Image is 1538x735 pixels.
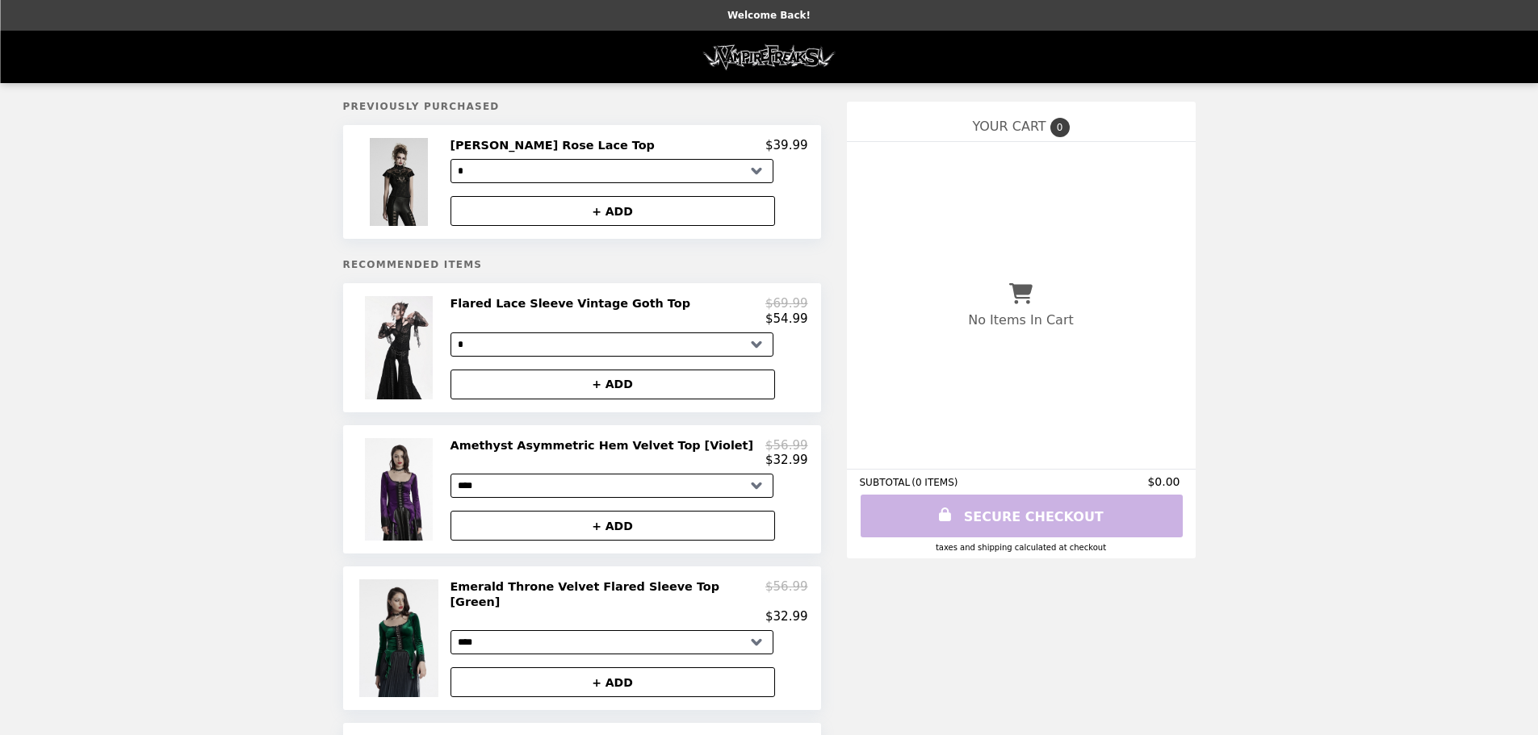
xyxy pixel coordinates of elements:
[451,438,761,453] h2: Amethyst Asymmetric Hem Velvet Top [Violet]
[727,10,811,21] p: Welcome Back!
[451,332,773,357] select: Select a product variant
[359,579,442,697] img: Emerald Throne Velvet Flared Sleeve Top [Green]
[370,138,433,226] img: Aurora Ruffled Rose Lace Top
[451,579,766,609] h2: Emerald Throne Velvet Flared Sleeve Top [Green]
[451,511,775,541] button: + ADD
[451,667,775,697] button: + ADD
[765,138,808,152] p: $39.99
[451,630,773,654] select: Select a product variant
[451,159,773,183] select: Select a product variant
[765,311,808,326] p: $54.99
[860,543,1183,552] div: Taxes and Shipping calculated at checkout
[702,40,837,73] img: Brand Logo
[343,101,821,112] h5: Previously Purchased
[860,477,912,488] span: SUBTOTAL
[765,453,808,467] p: $32.99
[451,196,775,226] button: + ADD
[451,296,697,311] h2: Flared Lace Sleeve Vintage Goth Top
[365,296,438,399] img: Flared Lace Sleeve Vintage Goth Top
[911,477,958,488] span: ( 0 ITEMS )
[451,370,775,399] button: + ADD
[765,438,808,453] p: $56.99
[451,138,661,152] h2: [PERSON_NAME] Rose Lace Top
[972,119,1046,134] span: YOUR CART
[1147,475,1182,488] span: $0.00
[765,296,808,311] p: $69.99
[765,579,808,609] p: $56.99
[968,312,1073,328] p: No Items In Cart
[365,438,438,541] img: Amethyst Asymmetric Hem Velvet Top [Violet]
[765,609,808,624] p: $32.99
[1050,118,1070,137] span: 0
[451,474,773,498] select: Select a product variant
[343,259,821,270] h5: Recommended Items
